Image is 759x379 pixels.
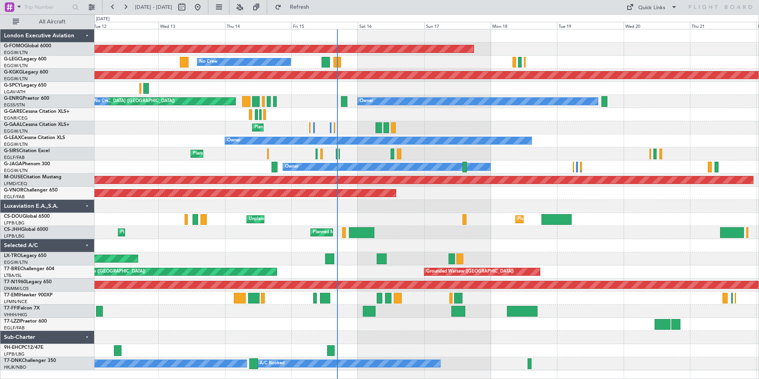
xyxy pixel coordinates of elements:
span: CS-DOU [4,214,23,219]
a: M-OUSECitation Mustang [4,175,62,180]
div: Planned Maint [GEOGRAPHIC_DATA] ([GEOGRAPHIC_DATA]) [120,226,245,238]
a: HKJK/NBO [4,364,26,370]
span: 9H-EHC [4,345,21,350]
span: T7-BRE [4,267,20,271]
a: T7-N1960Legacy 650 [4,280,52,284]
input: Trip Number [24,1,70,13]
div: Planned Maint [GEOGRAPHIC_DATA] ([GEOGRAPHIC_DATA]) [193,148,318,160]
a: EGLF/FAB [4,155,25,160]
a: EGGW/LTN [4,141,28,147]
a: LGAV/ATH [4,89,25,95]
a: EGSS/STN [4,102,25,108]
button: Quick Links [622,1,681,14]
div: A/C Booked [260,358,285,369]
div: Planned Maint Warsaw ([GEOGRAPHIC_DATA]) [50,266,145,278]
div: Unplanned Maint [GEOGRAPHIC_DATA] ([GEOGRAPHIC_DATA]) [249,213,379,225]
span: T7-N1960 [4,280,26,284]
a: G-ENRGPraetor 600 [4,96,49,101]
a: CS-JHHGlobal 6000 [4,227,48,232]
div: Owner [360,95,373,107]
a: EGGW/LTN [4,63,28,69]
div: Grounded Warsaw ([GEOGRAPHIC_DATA]) [426,266,514,278]
span: Refresh [283,4,316,10]
div: Wed 20 [624,22,690,29]
span: G-GAAL [4,122,22,127]
a: T7-EMIHawker 900XP [4,293,52,298]
div: Planned Maint [GEOGRAPHIC_DATA] ([GEOGRAPHIC_DATA]) [50,95,175,107]
a: EGLF/FAB [4,194,25,200]
div: Planned Maint [GEOGRAPHIC_DATA] ([GEOGRAPHIC_DATA]) [313,226,438,238]
a: T7-BREChallenger 604 [4,267,54,271]
a: T7-LZZIPraetor 600 [4,319,47,324]
a: CS-DOUGlobal 6500 [4,214,50,219]
a: T7-DNKChallenger 350 [4,358,56,363]
span: T7-DNK [4,358,22,363]
a: G-SPCYLegacy 650 [4,83,46,88]
div: Owner [285,161,299,173]
div: [DATE] [96,16,110,23]
a: DNMM/LOS [4,286,29,292]
span: G-LEAX [4,135,21,140]
div: Sat 16 [358,22,424,29]
span: M-OUSE [4,175,23,180]
span: T7-LZZI [4,319,20,324]
span: T7-FFI [4,306,18,311]
a: G-GARECessna Citation XLS+ [4,109,69,114]
a: LFPB/LBG [4,351,25,357]
span: G-FOMO [4,44,24,48]
a: LFMD/CEQ [4,181,27,187]
span: G-VNOR [4,188,23,193]
a: EGGW/LTN [4,128,28,134]
div: Tue 12 [92,22,158,29]
div: Thu 14 [225,22,291,29]
a: EGGW/LTN [4,50,28,56]
a: G-VNORChallenger 650 [4,188,58,193]
a: EGGW/LTN [4,76,28,82]
div: Fri 15 [291,22,358,29]
a: G-JAGAPhenom 300 [4,162,50,166]
a: G-GAALCessna Citation XLS+ [4,122,69,127]
a: G-KGKGLegacy 600 [4,70,48,75]
div: Thu 21 [690,22,756,29]
a: EGLF/FAB [4,325,25,331]
span: G-SIRS [4,149,19,153]
div: Planned Maint [GEOGRAPHIC_DATA] ([GEOGRAPHIC_DATA]) [518,213,643,225]
div: Sun 17 [424,22,491,29]
div: Owner [227,135,241,147]
a: G-SIRSCitation Excel [4,149,50,153]
div: Quick Links [638,4,665,12]
a: T7-FFIFalcon 7X [4,306,40,311]
span: G-KGKG [4,70,23,75]
div: No Crew [94,95,112,107]
span: G-JAGA [4,162,22,166]
a: G-LEGCLegacy 600 [4,57,46,62]
a: LFPB/LBG [4,220,25,226]
span: All Aircraft [21,19,84,25]
button: Refresh [271,1,319,14]
span: G-SPCY [4,83,21,88]
a: G-FOMOGlobal 6000 [4,44,51,48]
span: G-GARE [4,109,22,114]
a: LTBA/ISL [4,273,22,278]
a: 9H-EHCPC12/47E [4,345,43,350]
div: No Crew [199,56,218,68]
a: EGNR/CEG [4,115,28,121]
button: All Aircraft [9,15,86,28]
div: Planned Maint [254,122,283,133]
a: VHHH/HKG [4,312,27,318]
span: LX-TRO [4,253,21,258]
span: G-LEGC [4,57,21,62]
a: EGGW/LTN [4,259,28,265]
span: T7-EMI [4,293,19,298]
a: LX-TROLegacy 650 [4,253,46,258]
div: Tue 19 [557,22,623,29]
span: [DATE] - [DATE] [135,4,172,11]
a: LFPB/LBG [4,233,25,239]
div: Wed 13 [158,22,225,29]
span: CS-JHH [4,227,21,232]
a: G-LEAXCessna Citation XLS [4,135,65,140]
div: Mon 18 [491,22,557,29]
a: LFMN/NCE [4,299,27,305]
span: G-ENRG [4,96,23,101]
a: EGGW/LTN [4,168,28,174]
